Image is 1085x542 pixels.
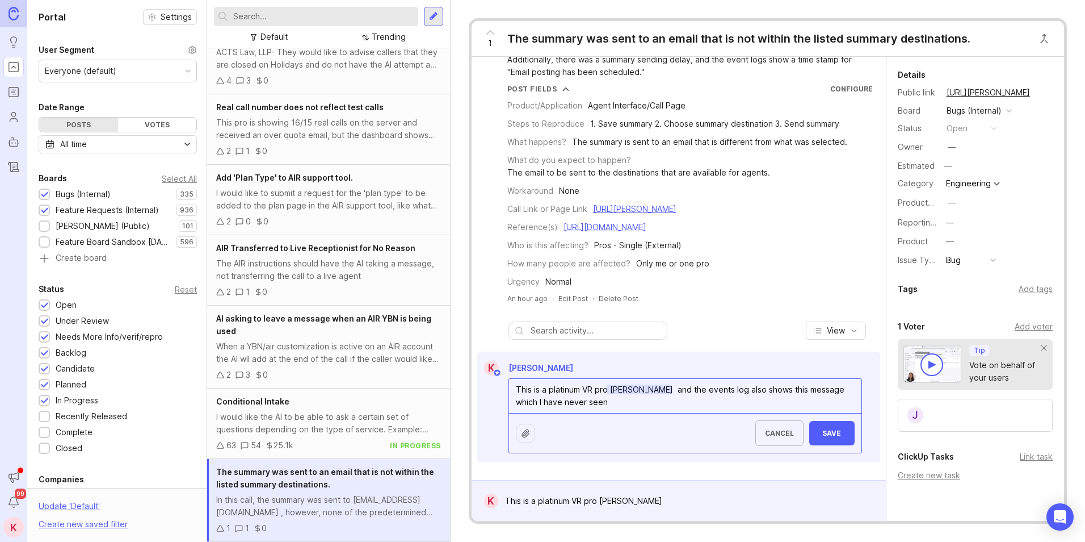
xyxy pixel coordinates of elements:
[233,10,414,23] input: Search...
[45,65,116,77] div: Everyone (default)
[599,294,638,303] div: Delete Post
[572,136,847,148] div: The summary is sent to an email that is different from what was selected.
[216,340,441,365] div: When a YBN/air customization is active on an AIR account the AI wll add at the end of the call if...
[903,345,961,383] img: video-thumbnail-vote-d41b83416815613422e2ca741bf692cc.jpg
[3,82,24,102] a: Roadmaps
[507,294,548,303] a: An hour ago
[809,421,855,445] button: Save
[39,43,94,57] div: User Segment
[372,31,406,43] div: Trending
[3,157,24,177] a: Changelog
[263,369,268,381] div: 0
[263,215,268,228] div: 0
[162,176,197,182] div: Select All
[590,118,839,130] div: 1. Save summary 2. Choose summary destination 3. Send summary
[559,185,579,197] div: None
[178,140,196,149] svg: toggle icon
[552,294,554,303] div: ·
[226,369,231,381] div: 2
[39,10,66,24] h1: Portal
[207,235,450,306] a: AIR Transferred to Live Receptionist for No ReasonThe AIR instructions should have the AI taking ...
[3,57,24,77] a: Portal
[207,11,450,94] a: Allow for custom availability on transfers and business hoursACTS Law, LLP- They would like to ad...
[56,299,77,311] div: Open
[15,489,26,499] span: 99
[484,361,499,376] div: K
[260,31,288,43] div: Default
[946,216,954,229] div: —
[246,369,250,381] div: 3
[507,154,631,166] div: What do you expect to happen?
[3,517,24,537] button: K
[207,165,450,235] a: Add 'Plan Type' to AIR support tool.I would like to submit a request for the 'plan type' to be ad...
[180,190,194,199] p: 335
[830,85,873,93] a: Configure
[940,159,955,173] div: —
[207,389,450,459] a: Conditional IntakeI would like the AI to be able to ask a certain set of questions depending on t...
[207,459,450,542] a: The summary was sent to an email that is not within the listed summary destinations.In this call,...
[636,257,709,270] div: Only me or one pro
[1020,451,1053,463] div: Link task
[216,46,441,71] div: ACTS Law, LLP- They would like to advise callers that they are closed on Holidays and do not have...
[274,439,293,452] div: 25.1k
[390,441,441,451] div: in progress
[1019,283,1053,295] div: Add tags
[143,9,197,25] button: Settings
[56,394,98,407] div: In Progress
[216,411,441,436] div: I would like the AI to be able to ask a certain set of questions depending on the type of service...
[507,99,582,112] div: Product/Application
[507,136,566,148] div: What happens?
[56,410,127,423] div: Recently Released
[493,369,501,377] img: member badge
[226,74,232,87] div: 4
[507,118,584,130] div: Steps to Reproduce
[898,141,937,153] div: Owner
[180,206,194,215] p: 936
[263,74,268,87] div: 0
[1046,503,1074,531] div: Open Intercom Messenger
[507,257,630,270] div: How many people are affected?
[1015,320,1053,333] div: Add voter
[262,286,267,298] div: 0
[216,494,441,519] div: In this call, the summary was sent to [EMAIL_ADDRESS][DOMAIN_NAME] , however, none of the predete...
[216,314,431,336] span: AI asking to leave a message when an AIR YBN is being used
[898,122,937,135] div: Status
[898,236,928,246] label: Product
[56,426,92,439] div: Complete
[262,522,267,535] div: 0
[60,138,87,151] div: All time
[3,132,24,152] a: Autopilot
[226,439,236,452] div: 63
[898,282,918,296] div: Tags
[818,429,846,437] span: Save
[488,37,492,49] span: 1
[161,11,192,23] span: Settings
[246,215,251,228] div: 0
[56,204,159,216] div: Feature Requests (Internal)
[56,378,86,391] div: Planned
[898,469,1053,482] div: Create new task
[56,188,111,201] div: Bugs (Internal)
[56,236,171,248] div: Feature Board Sandbox [DATE]
[592,294,594,303] div: ·
[226,215,231,228] div: 2
[507,185,553,197] div: Workaround
[1033,27,1055,50] button: Close button
[251,439,261,452] div: 54
[226,145,231,157] div: 2
[207,94,450,165] a: Real call number does not reflect test callsThis pro is showing 16/15 real calls on the server an...
[765,429,794,437] span: Cancel
[39,282,64,296] div: Status
[484,494,498,508] div: K
[947,105,1002,117] div: Bugs (Internal)
[207,306,450,389] a: AI asking to leave a message when an AIR YBN is being usedWhen a YBN/air customization is active ...
[507,53,863,78] div: Additionally, there was a summary sending delay, and the event logs show a time stamp for "Email ...
[946,180,991,187] div: Engineering
[216,257,441,282] div: The AIR instructions should have the AI taking a message, not transferring the call to a live agent
[56,362,95,375] div: Candidate
[944,195,959,210] button: ProductboardID
[531,324,661,337] input: Search activity...
[246,145,250,157] div: 1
